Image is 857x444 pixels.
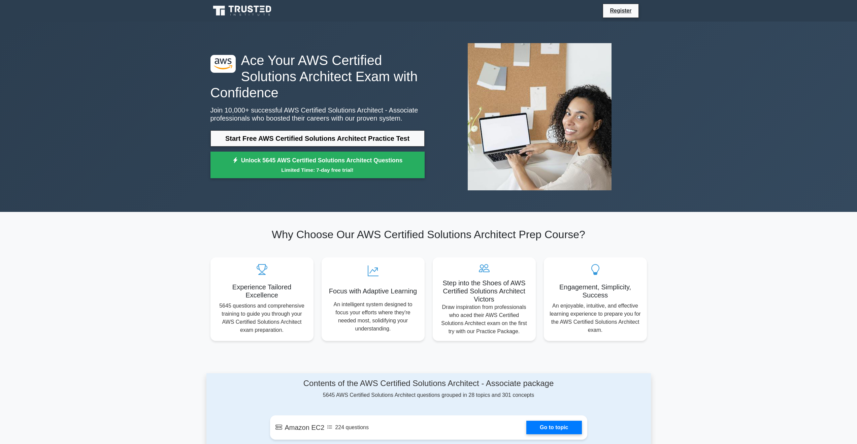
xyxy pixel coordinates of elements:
h4: Contents of the AWS Certified Solutions Architect - Associate package [270,379,587,388]
div: 5645 AWS Certified Solutions Architect questions grouped in 28 topics and 301 concepts [270,379,587,399]
a: Unlock 5645 AWS Certified Solutions Architect QuestionsLimited Time: 7-day free trial! [210,152,425,179]
a: Register [606,6,635,15]
h5: Step into the Shoes of AWS Certified Solutions Architect Victors [438,279,530,303]
a: Go to topic [526,421,582,434]
p: An enjoyable, intuitive, and effective learning experience to prepare you for the AWS Certified S... [549,302,641,334]
p: Draw inspiration from professionals who aced their AWS Certified Solutions Architect exam on the ... [438,303,530,336]
p: An intelligent system designed to focus your efforts where they're needed most, solidifying your ... [327,300,419,333]
p: Join 10,000+ successful AWS Certified Solutions Architect - Associate professionals who boosted t... [210,106,425,122]
h5: Focus with Adaptive Learning [327,287,419,295]
small: Limited Time: 7-day free trial! [219,166,416,174]
h5: Engagement, Simplicity, Success [549,283,641,299]
p: 5645 questions and comprehensive training to guide you through your AWS Certified Solutions Archi... [216,302,308,334]
h2: Why Choose Our AWS Certified Solutions Architect Prep Course? [210,228,647,241]
h1: Ace Your AWS Certified Solutions Architect Exam with Confidence [210,52,425,101]
h5: Experience Tailored Excellence [216,283,308,299]
a: Start Free AWS Certified Solutions Architect Practice Test [210,130,425,147]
